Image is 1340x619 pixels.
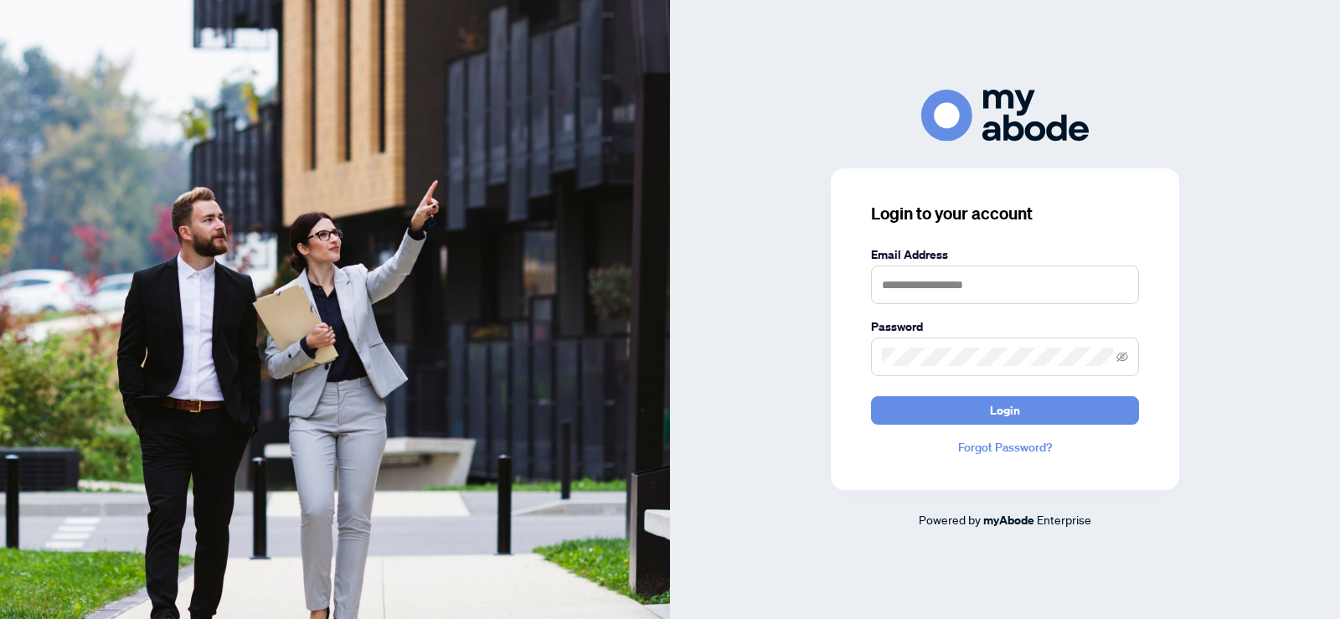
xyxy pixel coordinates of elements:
[919,512,981,527] span: Powered by
[1116,351,1128,363] span: eye-invisible
[921,90,1089,141] img: ma-logo
[871,202,1139,225] h3: Login to your account
[1037,512,1091,527] span: Enterprise
[871,317,1139,336] label: Password
[871,396,1139,425] button: Login
[871,245,1139,264] label: Email Address
[983,511,1034,529] a: myAbode
[990,397,1020,424] span: Login
[871,438,1139,457] a: Forgot Password?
